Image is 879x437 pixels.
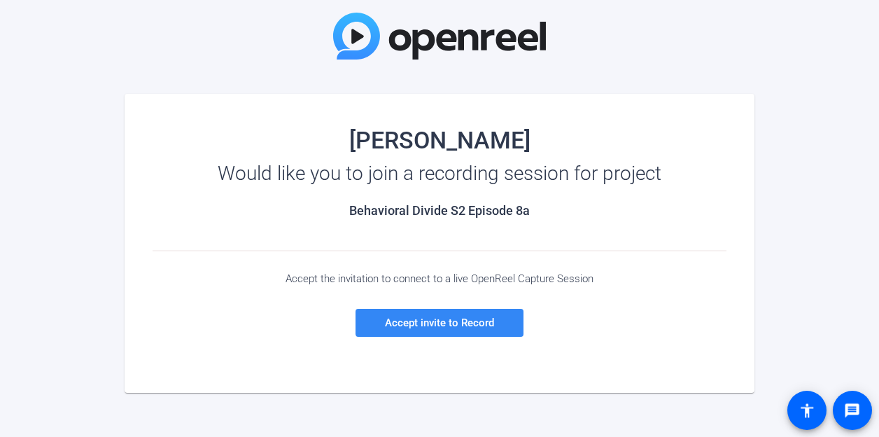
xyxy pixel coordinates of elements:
[356,309,523,337] a: Accept invite to Record
[385,317,494,329] span: Accept invite to Record
[333,13,546,60] img: OpenReel Logo
[844,402,861,419] mat-icon: message
[153,162,726,185] div: Would like you to join a recording session for project
[153,203,726,218] h2: Behavioral Divide S2 Episode 8a
[153,272,726,285] div: Accept the invitation to connect to a live OpenReel Capture Session
[153,129,726,151] div: [PERSON_NAME]
[799,402,815,419] mat-icon: accessibility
